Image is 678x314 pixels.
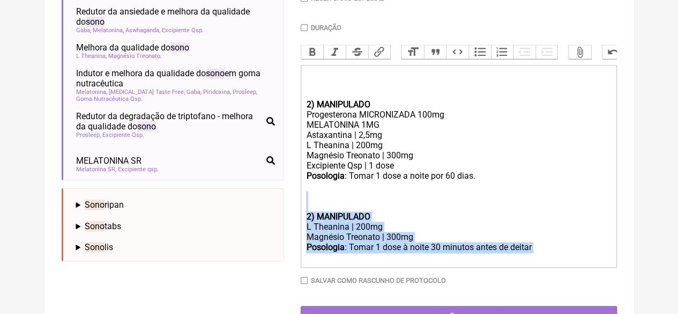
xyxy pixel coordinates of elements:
span: sono [137,121,156,132]
button: Quote [424,45,446,59]
span: [MEDICAL_DATA] Taste Free [109,89,185,96]
span: Excipiente qsp [118,166,159,173]
span: sono [170,42,189,53]
span: Melatonina [76,89,107,96]
span: Redutor da ansiedade e melhora da qualidade do [76,6,275,27]
button: Strikethrough [346,45,368,59]
summary: Sonotabs [76,221,275,231]
span: Sono [85,200,105,210]
span: Magnésio Treonato [108,53,162,60]
span: Gaba [76,27,91,34]
button: Undo [602,45,625,59]
summary: Sonolis [76,242,275,252]
button: Numbers [491,45,513,59]
span: Excipiente Qsp [102,132,144,138]
button: Bullets [468,45,491,59]
button: Bold [301,45,324,59]
div: : Tomar 1 dose a noite por 60 dias. [306,171,610,211]
strong: 2) MANIPULADO [306,211,370,222]
span: Goma Nutracêutica Qsp [76,96,143,103]
label: Salvar como rascunho de Protocolo [311,276,446,284]
div: : Tomar 1 dose à noite 30 minutos antes de deitar ㅤ [306,242,610,264]
span: Prosleep [76,132,101,138]
span: Melatonina SR [76,166,116,173]
div: Progesterona MICRONIZADA 100mg MELATONINA 1MG Astaxantina | 2,5mg L Theanina | 200mg [306,109,610,150]
span: Redutor da degradação de triptofano - melhora da qualidade do [76,111,262,132]
button: Heading [401,45,424,59]
strong: Posologia [306,242,344,252]
span: sono [86,17,105,27]
span: Prosleep [233,89,257,96]
span: Melhora da qualidade do [76,42,189,53]
span: MELATONINA SR [76,156,141,166]
button: Code [446,45,468,59]
span: Indutor e melhora da qualidade do em goma nutracêutica [76,68,275,89]
span: Piridoxina [203,89,231,96]
strong: Posologia [306,171,344,181]
button: Italic [323,45,346,59]
div: L Theanina | 200mg [306,222,610,232]
span: ripan [85,200,124,210]
span: Sono [85,221,105,231]
span: Gaba [187,89,202,96]
span: Sono [85,242,105,252]
span: Aswhaganda [125,27,160,34]
span: Excipiente Qsp [162,27,204,34]
div: Magnésio Treonato | 300mg [306,232,610,242]
span: Melatonina [93,27,124,34]
summary: Sonoripan [76,200,275,210]
span: sono [206,68,225,78]
label: Duração [311,24,341,32]
span: L Theanina [76,53,107,60]
div: Magnésio Treonato | 300mg [306,150,610,160]
button: Decrease Level [513,45,535,59]
div: Excipiente Qsp | 1 dose [306,160,610,171]
button: Attach Files [569,45,591,59]
button: Link [368,45,391,59]
button: Increase Level [535,45,558,59]
span: tabs [85,221,121,231]
strong: 2) MANIPULADO [306,99,370,109]
span: lis [85,242,113,252]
